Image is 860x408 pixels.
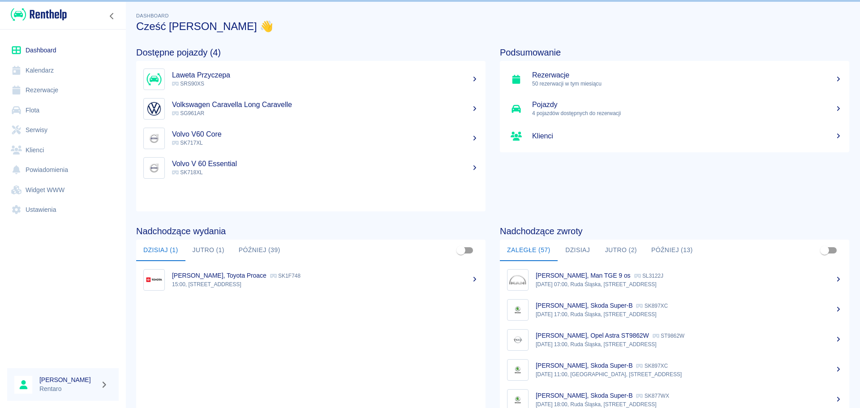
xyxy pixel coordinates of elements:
[7,140,119,160] a: Klienci
[532,100,842,109] h5: Pojazdy
[532,109,842,117] p: 4 pojazdów dostępnych do rezerwacji
[172,272,267,279] p: [PERSON_NAME], Toyota Proace
[7,120,119,140] a: Serwisy
[509,271,526,288] img: Image
[500,47,849,58] h4: Podsumowanie
[532,132,842,141] h5: Klienci
[500,94,849,124] a: Pojazdy4 pojazdów dostępnych do rezerwacji
[146,100,163,117] img: Image
[172,140,203,146] span: SK717XL
[7,160,119,180] a: Powiadomienia
[500,124,849,149] a: Klienci
[536,340,842,348] p: [DATE] 13:00, Ruda Śląska, [STREET_ADDRESS]
[644,240,700,261] button: Później (13)
[536,302,632,309] p: [PERSON_NAME], Skoda Super-B
[146,271,163,288] img: Image
[172,71,478,80] h5: Laweta Przyczepa
[146,130,163,147] img: Image
[136,64,486,94] a: ImageLaweta Przyczepa SRS90XS
[452,242,469,259] span: Pokaż przypisane tylko do mnie
[500,325,849,355] a: Image[PERSON_NAME], Opel Astra ST9862W ST9862W[DATE] 13:00, Ruda Śląska, [STREET_ADDRESS]
[653,333,684,339] p: ST9862W
[136,20,849,33] h3: Cześć [PERSON_NAME] 👋
[598,240,644,261] button: Jutro (2)
[105,10,119,22] button: Zwiń nawigację
[816,242,833,259] span: Pokaż przypisane tylko do mnie
[536,272,631,279] p: [PERSON_NAME], Man TGE 9 os
[500,295,849,325] a: Image[PERSON_NAME], Skoda Super-B SK897XC[DATE] 17:00, Ruda Śląska, [STREET_ADDRESS]
[39,375,97,384] h6: [PERSON_NAME]
[7,40,119,60] a: Dashboard
[500,64,849,94] a: Rezerwacje50 rezerwacji w tym miesiącu
[536,362,632,369] p: [PERSON_NAME], Skoda Super-B
[500,265,849,295] a: Image[PERSON_NAME], Man TGE 9 os SL3122J[DATE] 07:00, Ruda Śląska, [STREET_ADDRESS]
[509,331,526,348] img: Image
[634,273,663,279] p: SL3122J
[136,226,486,236] h4: Nadchodzące wydania
[509,301,526,318] img: Image
[536,392,632,399] p: [PERSON_NAME], Skoda Super-B
[172,100,478,109] h5: Volkswagen Caravella Long Caravelle
[136,265,486,295] a: Image[PERSON_NAME], Toyota Proace SK1F74815:00, [STREET_ADDRESS]
[536,310,842,318] p: [DATE] 17:00, Ruda Śląska, [STREET_ADDRESS]
[500,355,849,385] a: Image[PERSON_NAME], Skoda Super-B SK897XC[DATE] 11:00, [GEOGRAPHIC_DATA], [STREET_ADDRESS]
[172,159,478,168] h5: Volvo V 60 Essential
[172,110,204,116] span: SG961AR
[532,71,842,80] h5: Rezerwacje
[558,240,598,261] button: Dzisiaj
[636,303,668,309] p: SK897XC
[7,100,119,120] a: Flota
[172,280,478,288] p: 15:00, [STREET_ADDRESS]
[536,280,842,288] p: [DATE] 07:00, Ruda Śląska, [STREET_ADDRESS]
[232,240,288,261] button: Później (39)
[39,384,97,394] p: Rentaro
[136,13,169,18] span: Dashboard
[7,180,119,200] a: Widget WWW
[7,200,119,220] a: Ustawienia
[532,80,842,88] p: 50 rezerwacji w tym miesiącu
[136,153,486,183] a: ImageVolvo V 60 Essential SK718XL
[136,240,185,261] button: Dzisiaj (1)
[136,94,486,124] a: ImageVolkswagen Caravella Long Caravelle SG961AR
[136,47,486,58] h4: Dostępne pojazdy (4)
[636,363,668,369] p: SK897XC
[7,60,119,81] a: Kalendarz
[146,159,163,176] img: Image
[500,226,849,236] h4: Nadchodzące zwroty
[136,124,486,153] a: ImageVolvo V60 Core SK717XL
[172,81,204,87] span: SRS90XS
[500,240,558,261] button: Zaległe (57)
[7,80,119,100] a: Rezerwacje
[270,273,301,279] p: SK1F748
[172,130,478,139] h5: Volvo V60 Core
[636,393,669,399] p: SK877WX
[536,370,842,378] p: [DATE] 11:00, [GEOGRAPHIC_DATA], [STREET_ADDRESS]
[536,332,649,339] p: [PERSON_NAME], Opel Astra ST9862W
[509,361,526,378] img: Image
[172,169,203,176] span: SK718XL
[11,7,67,22] img: Renthelp logo
[7,7,67,22] a: Renthelp logo
[185,240,232,261] button: Jutro (1)
[146,71,163,88] img: Image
